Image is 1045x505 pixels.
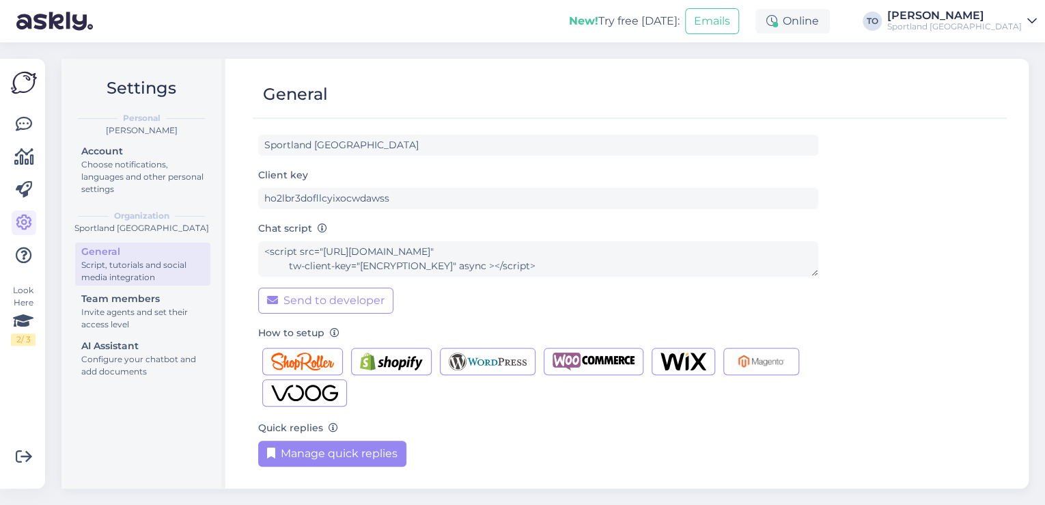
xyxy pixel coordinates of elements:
button: Send to developer [258,288,393,314]
label: How to setup [258,326,339,340]
textarea: <script src="[URL][DOMAIN_NAME]" tw-client-key="[ENCRYPTION_KEY]" async ></script> [258,241,818,277]
div: TO [863,12,882,31]
b: Organization [114,210,169,222]
div: General [81,245,204,259]
div: [PERSON_NAME] [72,124,210,137]
div: Sportland [GEOGRAPHIC_DATA] [72,222,210,234]
div: Online [755,9,830,33]
a: [PERSON_NAME]Sportland [GEOGRAPHIC_DATA] [887,10,1037,32]
img: Wix [660,353,706,370]
div: Try free [DATE]: [569,13,680,29]
label: Chat script [258,221,327,236]
img: Woocommerce [553,353,635,370]
h2: Settings [72,75,210,101]
label: Client key [258,168,308,182]
div: Choose notifications, languages and other personal settings [81,159,204,195]
a: GeneralScript, tutorials and social media integration [75,243,210,286]
a: AccountChoose notifications, languages and other personal settings [75,142,210,197]
button: Manage quick replies [258,441,406,467]
b: New! [569,14,598,27]
img: Magento [732,353,790,370]
div: Configure your chatbot and add documents [81,353,204,378]
div: AI Assistant [81,339,204,353]
img: Shopify [360,353,423,370]
div: Team members [81,292,204,306]
b: Personal [123,112,161,124]
input: ABC Corporation [258,135,818,156]
div: Look Here [11,284,36,346]
img: Voog [271,384,338,402]
img: Askly Logo [11,70,37,96]
img: Shoproller [271,353,334,370]
div: 2 / 3 [11,333,36,346]
img: Wordpress [449,353,527,370]
button: Emails [685,8,739,34]
a: AI AssistantConfigure your chatbot and add documents [75,337,210,380]
a: Team membersInvite agents and set their access level [75,290,210,333]
div: Account [81,144,204,159]
div: Script, tutorials and social media integration [81,259,204,284]
div: Invite agents and set their access level [81,306,204,331]
label: Quick replies [258,421,338,435]
div: [PERSON_NAME] [887,10,1022,21]
div: General [263,81,328,107]
div: Sportland [GEOGRAPHIC_DATA] [887,21,1022,32]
